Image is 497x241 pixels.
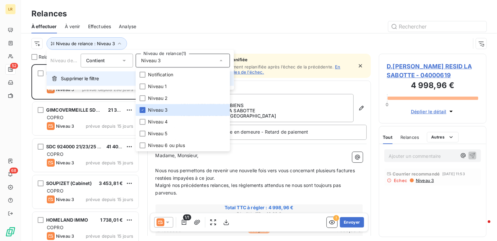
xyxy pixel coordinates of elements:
[10,63,18,69] span: 52
[50,58,90,63] span: Niveau de relance
[46,107,149,113] span: GIMCOVERMEILLE SDC [GEOGRAPHIC_DATA]
[383,135,393,140] span: Tout
[219,129,308,135] span: ] Mise en demeure - Retard de paiement
[86,58,105,63] span: Contient
[86,197,133,202] span: prévue depuis 15 jours
[388,21,487,32] input: Rechercher
[46,180,92,186] span: SOUPIZET (Cabinet)
[166,57,353,62] span: Relance automatiquement replanifiée
[475,219,490,234] iframe: Intercom live chat
[393,171,440,176] span: Courrier recommandé
[9,168,18,174] span: 68
[148,107,168,113] span: Niveau 3
[387,62,479,80] span: D.[PERSON_NAME] RESID LA SABOTTE - 04000619
[156,204,362,211] span: Total TTC à régler : 4 998,96 €
[46,217,88,223] span: HOMELAND IMMO
[340,217,364,228] button: Envoyer
[46,37,127,50] button: Niveau de relance : Niveau 3
[400,135,419,140] span: Relances
[56,123,74,129] span: Niveau 3
[427,132,459,142] button: Autres
[386,102,388,107] span: 0
[166,64,334,69] span: Cette relance a été automatiquement replanifiée après l’échec de la précédente.
[156,236,283,241] span: Pénalités
[119,23,136,30] span: Analyse
[283,236,322,241] span: Nbr de factures
[56,197,74,202] span: Niveau 3
[39,54,58,60] span: Relances
[46,144,137,149] span: SDC 924000 21/23/25 [PERSON_NAME]
[86,160,133,165] span: prévue depuis 15 jours
[31,64,139,241] div: grid
[180,108,348,113] p: SYNDIC RESIDENCE LA SABOTTE
[180,113,348,119] p: 78160 MARLY LE ROI , [GEOGRAPHIC_DATA]
[108,107,135,113] span: 21 302,60 €
[31,8,67,20] h3: Relances
[31,23,57,30] span: À effectuer
[5,4,16,14] div: LR
[148,83,167,90] span: Niveau 1
[46,70,135,76] span: D.[PERSON_NAME] RESID LA SABOTTE
[156,168,357,181] span: Nous nous permettons de revenir une nouvelle fois vers vous concernant plusieurs factures restées...
[180,103,348,108] p: ADMINISTRATEUR DE BIENS
[148,95,168,102] span: Niveau 2
[99,180,123,186] span: 3 453,81 €
[442,172,465,176] span: [DATE] 11:53
[166,64,341,75] a: En savoir plus sur les causes possibles de l’échec.
[47,188,64,194] span: COPRO
[61,75,99,82] span: Supprimer le filtre
[394,178,408,183] span: Echec
[409,108,456,115] button: Déplier le détail
[148,142,185,149] span: Niveau 6 ou plus
[47,151,64,157] span: COPRO
[156,153,199,158] span: Madame, Monsieur,
[180,98,348,103] p: D.MOISON
[156,211,362,217] span: Pénalités IFR : + 40,00 €
[47,115,64,120] span: COPRO
[322,236,362,241] span: Total
[387,80,479,93] h3: 4 998,96 €
[88,23,111,30] span: Effectuées
[141,57,161,64] span: Niveau 3
[86,233,133,239] span: prévue depuis 15 jours
[156,182,342,195] span: Malgré nos précédentes relances, les règlements attendus ne nous sont toujours pas parvenus.
[56,160,74,165] span: Niveau 3
[5,64,15,75] a: 52
[46,71,234,86] button: Supprimer le filtre
[411,108,447,115] span: Déplier le détail
[47,225,64,230] span: COPRO
[148,71,173,78] span: Notification
[56,233,74,239] span: Niveau 3
[106,144,133,149] span: 41 408,62 €
[5,227,16,237] img: Logo LeanPay
[183,214,191,220] span: 1/1
[100,217,123,223] span: 1 738,01 €
[415,178,434,183] span: Niveau 3
[148,130,167,137] span: Niveau 5
[65,23,80,30] span: À venir
[86,123,133,129] span: prévue depuis 15 jours
[56,41,115,46] span: Niveau de relance : Niveau 3
[148,119,168,125] span: Niveau 4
